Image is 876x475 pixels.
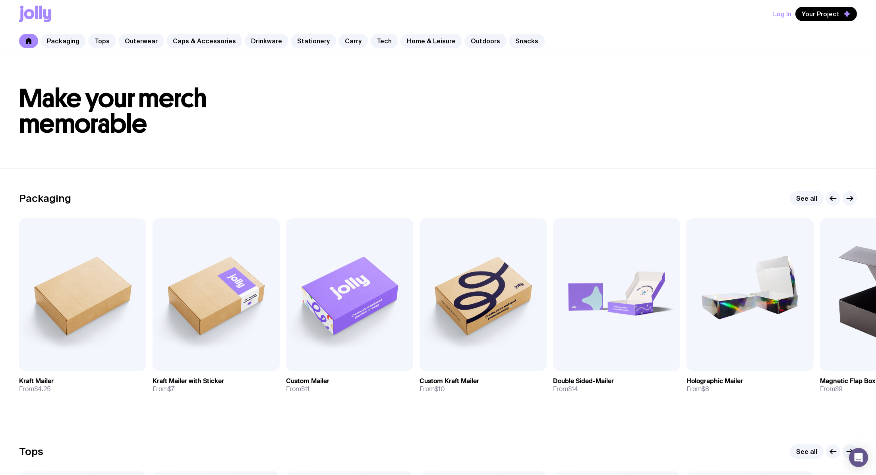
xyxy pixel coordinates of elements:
h3: Kraft Mailer [19,377,54,385]
h3: Kraft Mailer with Sticker [153,377,224,385]
span: $14 [568,385,578,393]
h3: Double Sided-Mailer [553,377,614,385]
a: Packaging [41,34,86,48]
a: Tech [370,34,398,48]
a: Drinkware [245,34,288,48]
h3: Custom Kraft Mailer [420,377,479,385]
h3: Holographic Mailer [686,377,743,385]
a: Home & Leisure [400,34,462,48]
span: From [820,385,843,393]
span: $10 [435,385,445,393]
h2: Tops [19,446,43,458]
a: Outdoors [464,34,507,48]
a: Double Sided-MailerFrom$14 [553,371,680,399]
h3: Custom Mailer [286,377,329,385]
a: Custom MailerFrom$11 [286,371,413,399]
a: Caps & Accessories [166,34,242,48]
h3: Magnetic Flap Box [820,377,876,385]
a: See all [790,444,824,459]
a: Stationery [291,34,336,48]
a: Custom Kraft MailerFrom$10 [420,371,547,399]
span: $4.25 [34,385,51,393]
span: $8 [702,385,709,393]
span: From [553,385,578,393]
a: Snacks [509,34,545,48]
div: Open Intercom Messenger [849,448,868,467]
a: Tops [88,34,116,48]
a: Outerwear [118,34,164,48]
span: Your Project [802,10,839,18]
span: $7 [168,385,174,393]
span: From [153,385,174,393]
span: From [286,385,309,393]
h2: Packaging [19,192,71,204]
span: $9 [835,385,843,393]
span: From [420,385,445,393]
button: Your Project [795,7,857,21]
button: Log In [773,7,791,21]
span: Make your merch memorable [19,83,207,140]
span: From [686,385,709,393]
a: Carry [338,34,368,48]
a: See all [790,191,824,206]
a: Kraft Mailer with StickerFrom$7 [153,371,280,399]
a: Holographic MailerFrom$8 [686,371,814,399]
span: From [19,385,51,393]
a: Kraft MailerFrom$4.25 [19,371,146,399]
span: $11 [301,385,309,393]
